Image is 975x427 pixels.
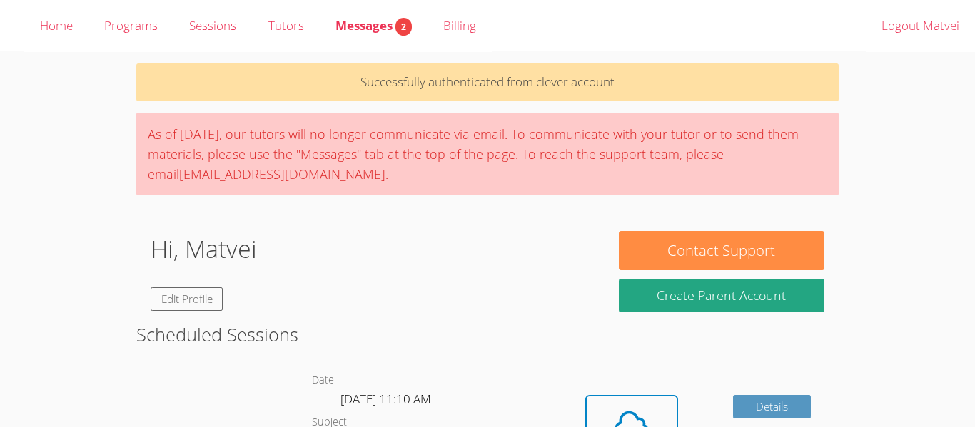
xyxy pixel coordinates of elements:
[151,287,223,311] a: Edit Profile
[136,63,839,101] p: Successfully authenticated from clever account
[312,371,334,389] dt: Date
[619,231,824,270] button: Contact Support
[619,279,824,312] button: Create Parent Account
[151,231,257,267] h1: Hi, Matvei
[136,113,839,195] div: As of [DATE], our tutors will no longer communicate via email. To communicate with your tutor or ...
[136,321,839,348] h2: Scheduled Sessions
[395,18,412,36] span: 2
[733,395,812,418] a: Details
[340,391,431,407] span: [DATE] 11:10 AM
[335,17,412,34] span: Messages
